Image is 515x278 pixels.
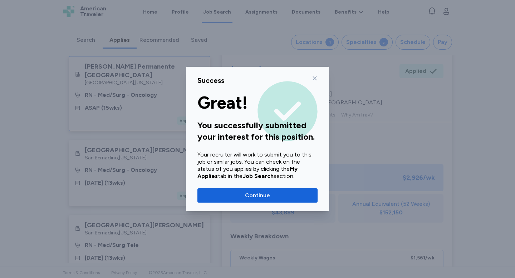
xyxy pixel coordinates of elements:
[197,188,318,203] button: Continue
[197,94,318,111] div: Great!
[197,75,224,85] div: Success
[197,120,318,143] div: You successfully submitted your interest for this position.
[197,151,318,180] div: Your recruiter will work to submit you to this job or similar jobs. You can check on the status o...
[245,191,270,200] span: Continue
[242,173,274,179] strong: Job Search
[197,165,298,179] strong: My Applies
